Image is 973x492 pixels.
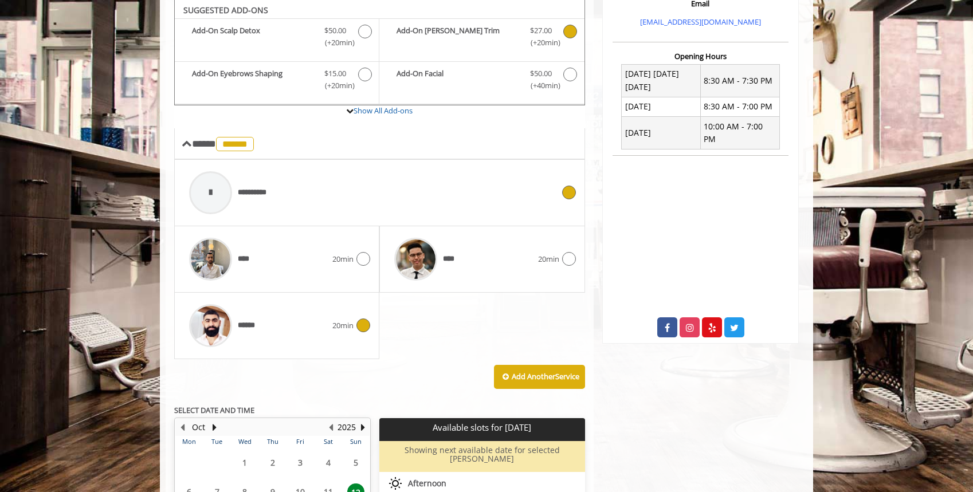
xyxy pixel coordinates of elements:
span: $50.00 [530,68,552,80]
span: 20min [538,253,559,265]
img: afternoon slots [389,477,402,490]
h3: Opening Hours [613,52,788,60]
b: SELECT DATE AND TIME [174,405,254,415]
span: (+40min ) [524,80,558,92]
b: SUGGESTED ADD-ONS [183,5,268,15]
span: (+20min ) [319,37,352,49]
h6: Showing next available date for selected [PERSON_NAME] [384,446,580,463]
span: 20min [332,320,354,332]
span: (+20min ) [524,37,558,49]
label: Add-On Scalp Detox [181,25,373,52]
td: 10:00 AM - 7:00 PM [700,117,779,149]
th: Tue [203,436,230,447]
th: Wed [231,436,258,447]
a: [EMAIL_ADDRESS][DOMAIN_NAME] [640,17,761,27]
th: Fri [287,436,314,447]
td: [DATE] [622,97,701,116]
th: Thu [258,436,286,447]
td: [DATE] [622,117,701,149]
span: $27.00 [530,25,552,37]
button: Next Year [358,421,367,434]
button: Previous Year [326,421,335,434]
button: 2025 [338,421,356,434]
b: Add-On [PERSON_NAME] Trim [397,25,518,49]
b: Add Another Service [512,371,579,381]
label: Add-On Eyebrows Shaping [181,68,373,95]
span: $15.00 [324,68,346,80]
a: Show All Add-ons [354,105,413,116]
button: Previous Month [178,421,187,434]
td: 8:30 AM - 7:00 PM [700,97,779,116]
button: Oct [192,421,205,434]
span: (+20min ) [319,80,352,92]
b: Add-On Scalp Detox [192,25,313,49]
span: $50.00 [324,25,346,37]
td: [DATE] [DATE] [DATE] [622,64,701,97]
label: Add-On Facial [385,68,578,95]
b: Add-On Eyebrows Shaping [192,68,313,92]
td: 8:30 AM - 7:30 PM [700,64,779,97]
label: Add-On Beard Trim [385,25,578,52]
p: Available slots for [DATE] [384,423,580,432]
span: Afternoon [408,479,446,488]
th: Mon [175,436,203,447]
span: 20min [332,253,354,265]
button: Next Month [210,421,219,434]
th: Sun [342,436,370,447]
button: Add AnotherService [494,365,585,389]
th: Sat [314,436,342,447]
b: Add-On Facial [397,68,518,92]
